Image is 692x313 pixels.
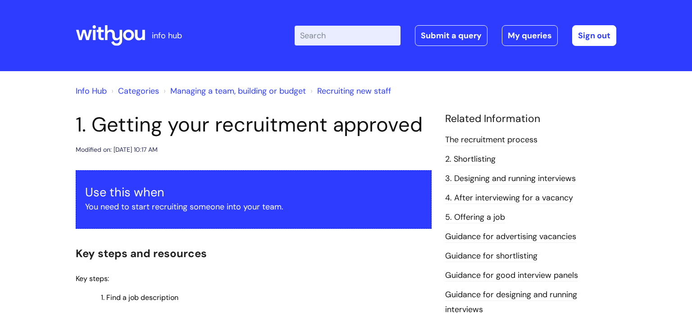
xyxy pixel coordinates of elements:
[76,274,109,283] span: Key steps:
[76,86,107,96] a: Info Hub
[76,113,432,137] h1: 1. Getting your recruitment approved
[445,154,496,165] a: 2. Shortlisting
[308,84,391,98] li: Recruiting new staff
[572,25,616,46] a: Sign out
[445,250,537,262] a: Guidance for shortlisting
[415,25,487,46] a: Submit a query
[85,185,422,200] h3: Use this when
[445,173,576,185] a: 3. Designing and running interviews
[295,25,616,46] div: | -
[76,144,158,155] div: Modified on: [DATE] 10:17 AM
[76,246,207,260] span: Key steps and resources
[445,113,616,125] h4: Related Information
[445,231,576,243] a: Guidance for advertising vacancies
[317,86,391,96] a: Recruiting new staff
[106,293,178,302] span: Find a job description
[445,270,578,281] a: Guidance for good interview panels
[170,86,306,96] a: Managing a team, building or budget
[502,25,558,46] a: My queries
[445,212,505,223] a: 5. Offering a job
[109,84,159,98] li: Solution home
[161,84,306,98] li: Managing a team, building or budget
[445,192,573,204] a: 4. After interviewing for a vacancy
[118,86,159,96] a: Categories
[295,26,401,45] input: Search
[152,28,182,43] p: info hub
[85,200,422,214] p: You need to start recruiting someone into your team.
[445,134,537,146] a: The recruitment process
